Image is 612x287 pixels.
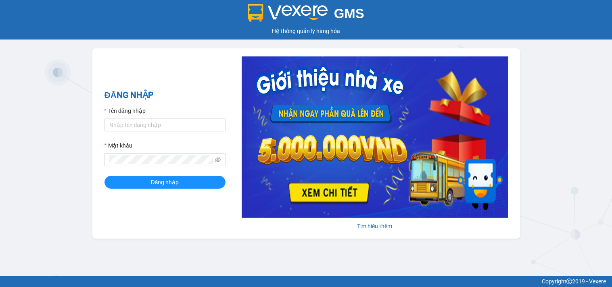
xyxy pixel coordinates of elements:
a: GMS [248,12,364,19]
label: Mật khẩu [104,141,132,150]
img: logo 2 [248,4,328,22]
div: Tìm hiểu thêm [242,222,508,231]
span: GMS [334,6,364,21]
div: Copyright 2019 - Vexere [6,277,606,286]
span: Đăng nhập [151,178,179,187]
input: Mật khẩu [109,155,213,164]
div: Hệ thống quản lý hàng hóa [2,27,610,35]
span: eye-invisible [215,157,221,162]
label: Tên đăng nhập [104,106,146,115]
img: banner-0 [242,56,508,218]
button: Đăng nhập [104,176,226,189]
input: Tên đăng nhập [104,119,226,131]
h2: ĐĂNG NHẬP [104,89,226,102]
span: copyright [566,279,572,284]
